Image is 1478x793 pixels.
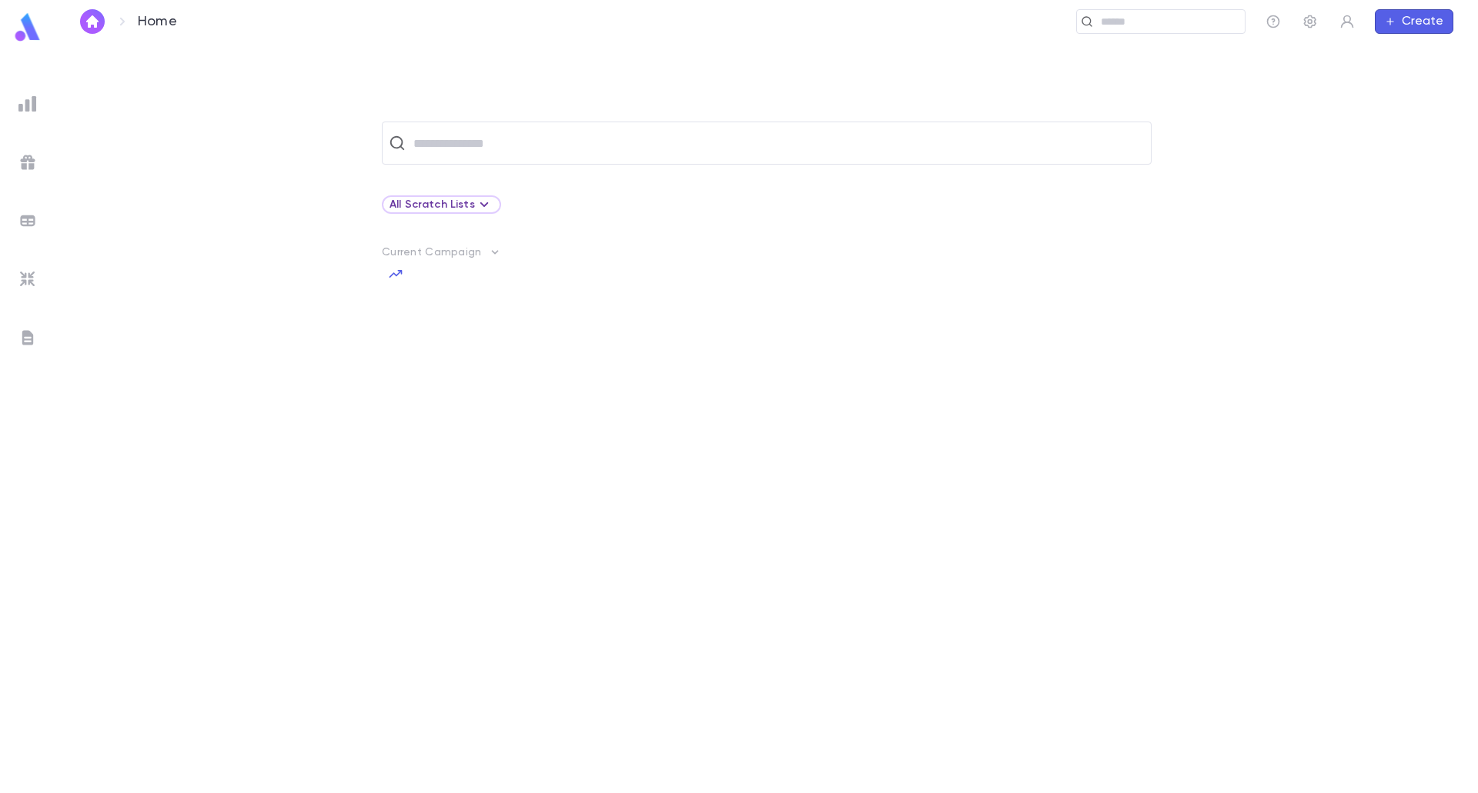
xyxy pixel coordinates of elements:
img: batches_grey.339ca447c9d9533ef1741baa751efc33.svg [18,212,37,230]
img: home_white.a664292cf8c1dea59945f0da9f25487c.svg [83,15,102,28]
img: reports_grey.c525e4749d1bce6a11f5fe2a8de1b229.svg [18,95,37,113]
p: Home [138,13,177,30]
img: logo [12,12,43,42]
div: All Scratch Lists [382,195,501,214]
img: campaigns_grey.99e729a5f7ee94e3726e6486bddda8f1.svg [18,153,37,172]
img: imports_grey.530a8a0e642e233f2baf0ef88e8c9fcb.svg [18,270,37,288]
img: letters_grey.7941b92b52307dd3b8a917253454ce1c.svg [18,328,37,347]
div: All Scratch Lists [390,195,493,214]
button: Create [1375,9,1453,34]
p: Current Campaign [382,246,481,258]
